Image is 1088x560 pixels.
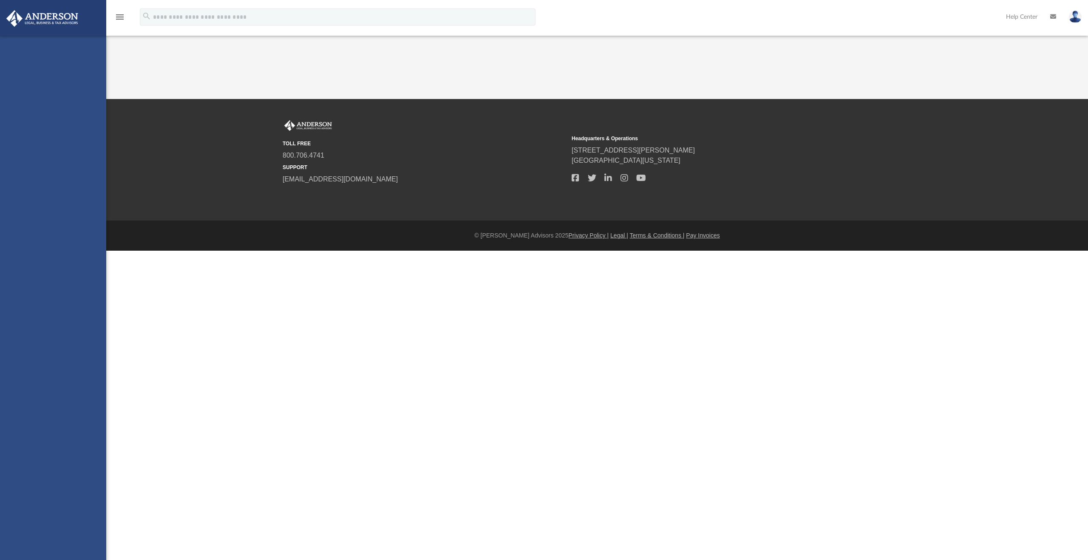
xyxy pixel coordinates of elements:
div: © [PERSON_NAME] Advisors 2025 [106,231,1088,240]
img: User Pic [1069,11,1082,23]
a: Privacy Policy | [569,232,609,239]
a: Legal | [610,232,628,239]
small: TOLL FREE [283,140,566,147]
small: SUPPORT [283,164,566,171]
i: menu [115,12,125,22]
a: 800.706.4741 [283,152,324,159]
img: Anderson Advisors Platinum Portal [4,10,81,27]
a: menu [115,16,125,22]
a: Pay Invoices [686,232,720,239]
img: Anderson Advisors Platinum Portal [283,120,334,131]
a: [STREET_ADDRESS][PERSON_NAME] [572,147,695,154]
a: [GEOGRAPHIC_DATA][US_STATE] [572,157,680,164]
a: [EMAIL_ADDRESS][DOMAIN_NAME] [283,175,398,183]
small: Headquarters & Operations [572,135,855,142]
a: Terms & Conditions | [630,232,685,239]
i: search [142,11,151,21]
